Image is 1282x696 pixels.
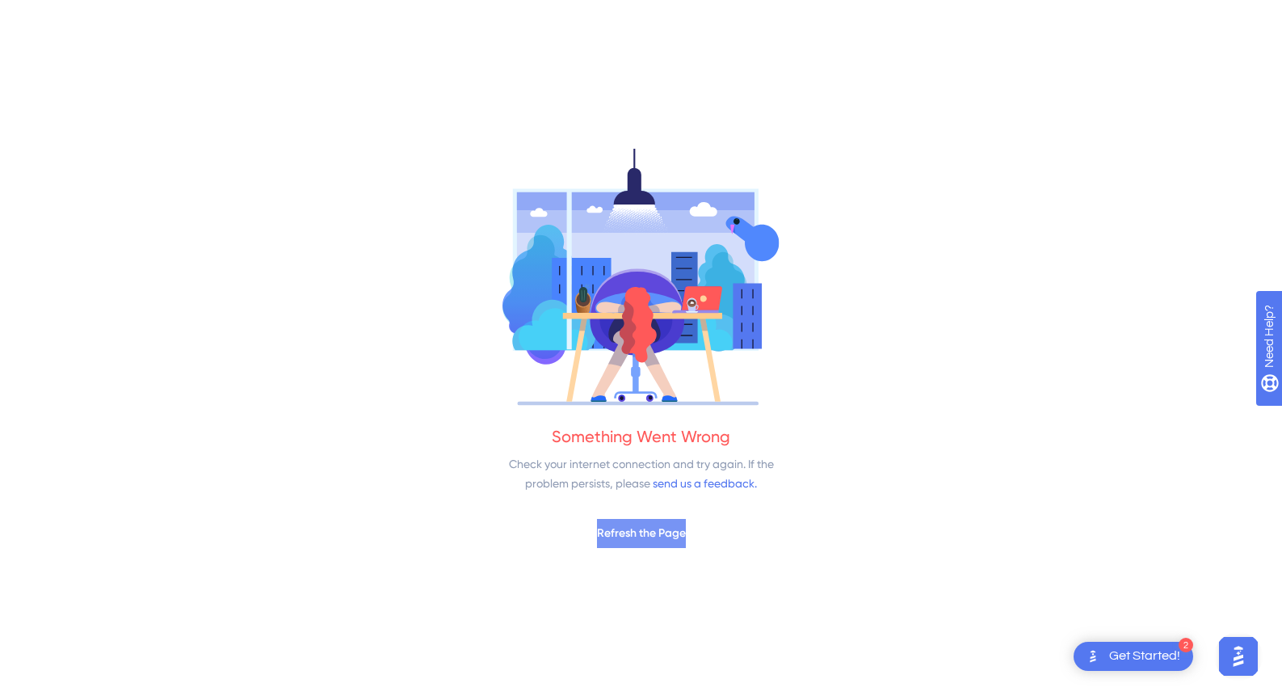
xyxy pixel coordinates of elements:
img: launcher-image-alternative-text [1083,647,1103,666]
span: Need Help? [38,4,101,23]
div: Open Get Started! checklist, remaining modules: 2 [1074,642,1193,671]
div: Something Went Wrong [552,425,730,448]
button: Refresh the Page [597,519,686,548]
div: 2 [1179,638,1193,652]
a: send us a feedback. [653,477,757,490]
div: Check your internet connection and try again. If the problem persists, please [500,454,783,493]
div: Get Started! [1109,647,1180,665]
span: Refresh the Page [597,524,686,543]
iframe: UserGuiding AI Assistant Launcher [1214,632,1263,681]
